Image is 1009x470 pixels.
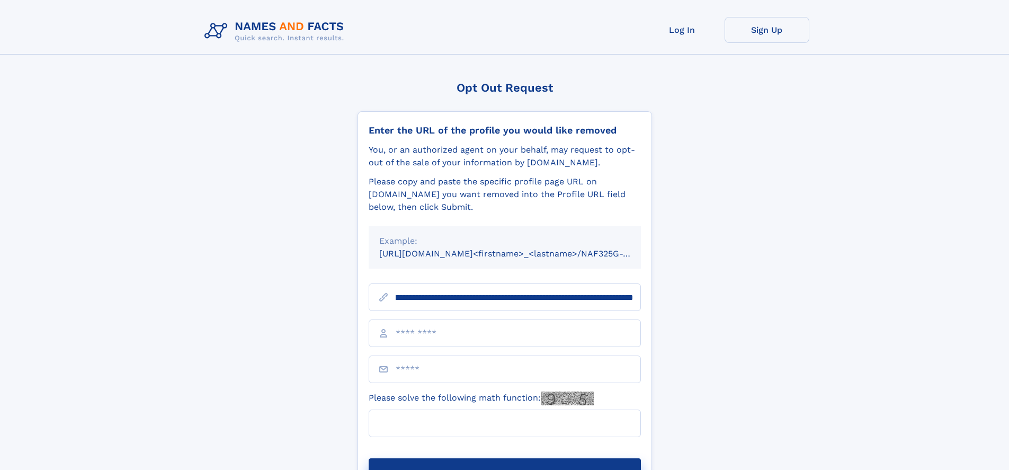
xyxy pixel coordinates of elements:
[369,392,594,405] label: Please solve the following math function:
[369,125,641,136] div: Enter the URL of the profile you would like removed
[200,17,353,46] img: Logo Names and Facts
[369,175,641,214] div: Please copy and paste the specific profile page URL on [DOMAIN_NAME] you want removed into the Pr...
[379,249,661,259] small: [URL][DOMAIN_NAME]<firstname>_<lastname>/NAF325G-xxxxxxxx
[640,17,725,43] a: Log In
[379,235,630,247] div: Example:
[358,81,652,94] div: Opt Out Request
[725,17,809,43] a: Sign Up
[369,144,641,169] div: You, or an authorized agent on your behalf, may request to opt-out of the sale of your informatio...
